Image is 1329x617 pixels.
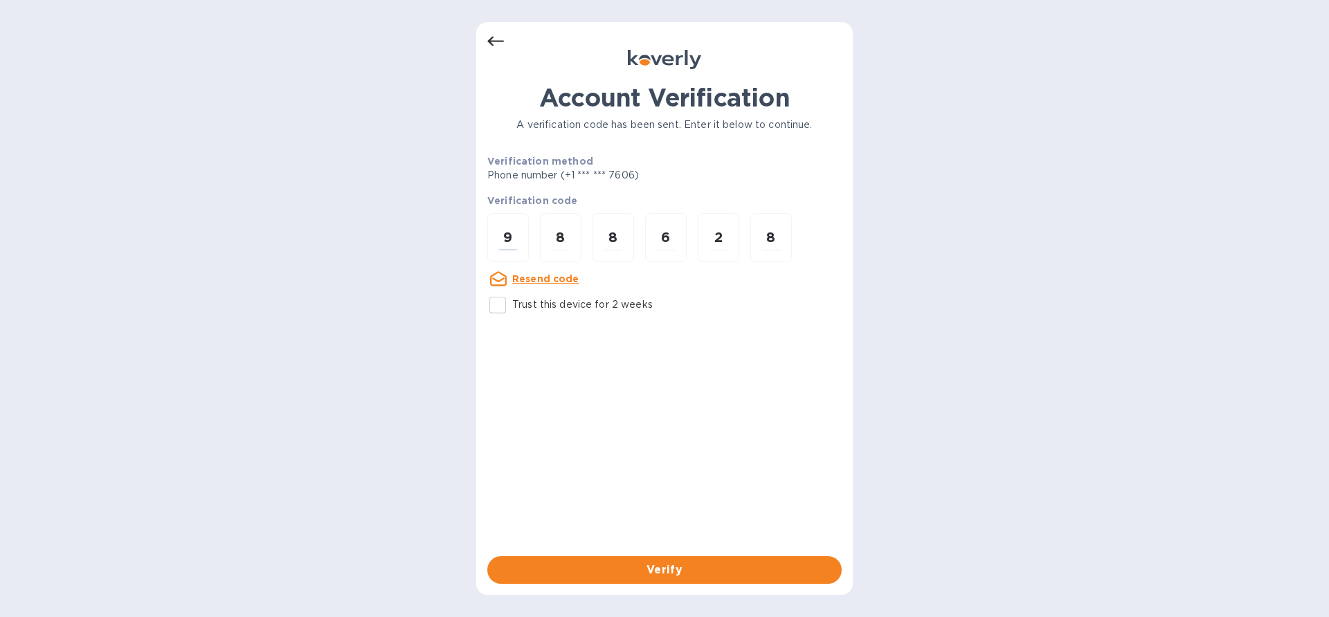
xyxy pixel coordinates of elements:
[487,118,842,132] p: A verification code has been sent. Enter it below to continue.
[487,168,745,183] p: Phone number (+1 *** *** 7606)
[487,556,842,584] button: Verify
[512,273,579,284] u: Resend code
[512,297,653,312] p: Trust this device for 2 weeks
[487,83,842,112] h1: Account Verification
[487,156,593,167] b: Verification method
[498,562,831,578] span: Verify
[487,194,842,208] p: Verification code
